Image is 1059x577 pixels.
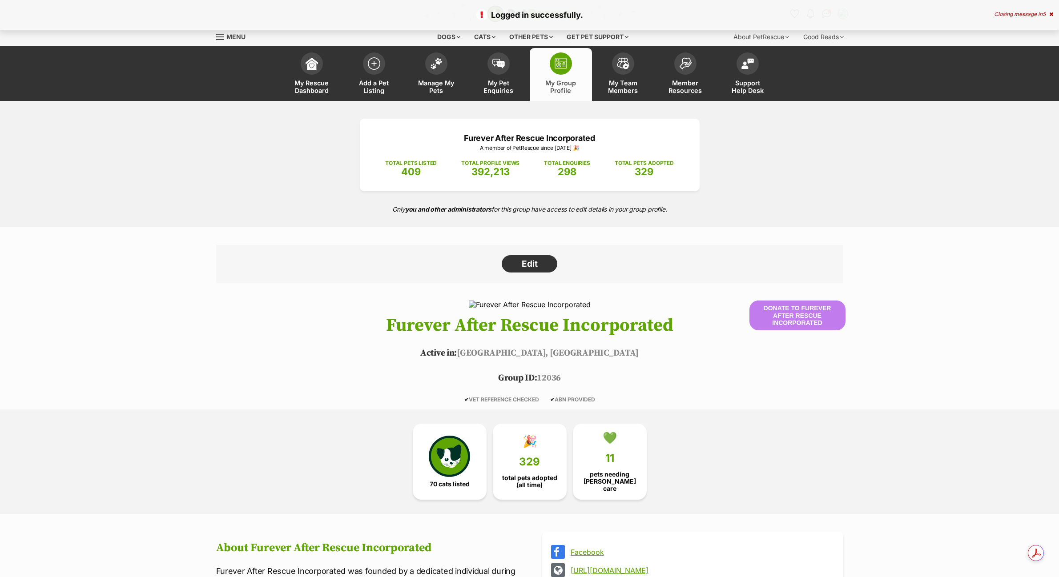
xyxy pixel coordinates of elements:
span: Member Resources [665,79,705,94]
a: My Team Members [592,48,654,101]
span: Support Help Desk [728,79,768,94]
a: Menu [216,28,252,44]
span: 298 [558,166,576,177]
button: Donate to Furever After Rescue Incorporated [749,301,846,330]
p: Furever After Rescue Incorporated [373,132,686,144]
img: group-profile-icon-3fa3cf56718a62981997c0bc7e787c4b2cf8bcc04b72c1350f741eb67cf2f40e.svg [555,58,567,69]
a: Member Resources [654,48,717,101]
img: manage-my-pets-icon-02211641906a0b7f246fdf0571729dbe1e7629f14944591b6c1af311fb30b64b.svg [430,58,443,69]
strong: you and other administrators [405,205,492,213]
a: 70 cats listed [413,424,487,500]
img: dashboard-icon-eb2f2d2d3e046f16d808141f083e7271f6b2e854fb5c12c21221c1fb7104beca.svg [306,57,318,70]
h2: About Furever After Rescue Incorporated [216,541,517,555]
span: 329 [635,166,653,177]
span: Add a Pet Listing [354,79,394,94]
a: Support Help Desk [717,48,779,101]
span: 70 cats listed [430,481,470,488]
span: My Pet Enquiries [479,79,519,94]
a: My Group Profile [530,48,592,101]
icon: ✔ [550,396,555,403]
h1: Furever After Rescue Incorporated [203,316,857,335]
span: Active in: [420,348,457,359]
p: 12036 [203,372,857,385]
span: 11 [605,452,614,465]
div: Cats [468,28,502,46]
a: Add a Pet Listing [343,48,405,101]
icon: ✔ [464,396,469,403]
a: Facebook [571,548,831,556]
span: Menu [226,33,246,40]
p: A member of PetRescue since [DATE] 🎉 [373,144,686,152]
span: 409 [401,166,421,177]
span: Manage My Pets [416,79,456,94]
img: add-pet-listing-icon-0afa8454b4691262ce3f59096e99ab1cd57d4a30225e0717b998d2c9b9846f56.svg [368,57,380,70]
div: About PetRescue [727,28,795,46]
span: My Group Profile [541,79,581,94]
p: TOTAL PETS LISTED [385,159,437,167]
span: My Rescue Dashboard [292,79,332,94]
p: TOTAL ENQUIRIES [544,159,590,167]
a: My Rescue Dashboard [281,48,343,101]
a: Edit [502,255,557,273]
div: Other pets [503,28,559,46]
img: team-members-icon-5396bd8760b3fe7c0b43da4ab00e1e3bb1a5d9ba89233759b79545d2d3fc5d0d.svg [617,58,629,69]
img: member-resources-icon-8e73f808a243e03378d46382f2149f9095a855e16c252ad45f914b54edf8863c.svg [679,57,692,69]
p: [GEOGRAPHIC_DATA], [GEOGRAPHIC_DATA] [203,347,857,360]
div: Good Reads [797,28,850,46]
span: total pets adopted (all time) [500,474,559,489]
span: My Team Members [603,79,643,94]
p: TOTAL PETS ADOPTED [615,159,674,167]
div: Get pet support [560,28,635,46]
div: 💚 [603,431,617,445]
span: Group ID: [498,373,537,384]
span: VET REFERENCE CHECKED [464,396,539,403]
a: Manage My Pets [405,48,467,101]
span: ABN PROVIDED [550,396,595,403]
a: My Pet Enquiries [467,48,530,101]
img: pet-enquiries-icon-7e3ad2cf08bfb03b45e93fb7055b45f3efa6380592205ae92323e6603595dc1f.svg [492,59,505,68]
span: 392,213 [471,166,510,177]
img: help-desk-icon-fdf02630f3aa405de69fd3d07c3f3aa587a6932b1a1747fa1d2bba05be0121f9.svg [741,58,754,69]
span: 329 [519,456,540,468]
a: 🎉 329 total pets adopted (all time) [493,424,567,500]
a: [URL][DOMAIN_NAME] [571,566,831,574]
img: Furever After Rescue Incorporated [469,301,591,309]
p: TOTAL PROFILE VIEWS [461,159,519,167]
div: Dogs [431,28,467,46]
span: pets needing [PERSON_NAME] care [580,471,639,492]
img: cat-icon-068c71abf8fe30c970a85cd354bc8e23425d12f6e8612795f06af48be43a487a.svg [429,436,470,477]
a: 💚 11 pets needing [PERSON_NAME] care [573,424,647,500]
div: 🎉 [523,435,537,448]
